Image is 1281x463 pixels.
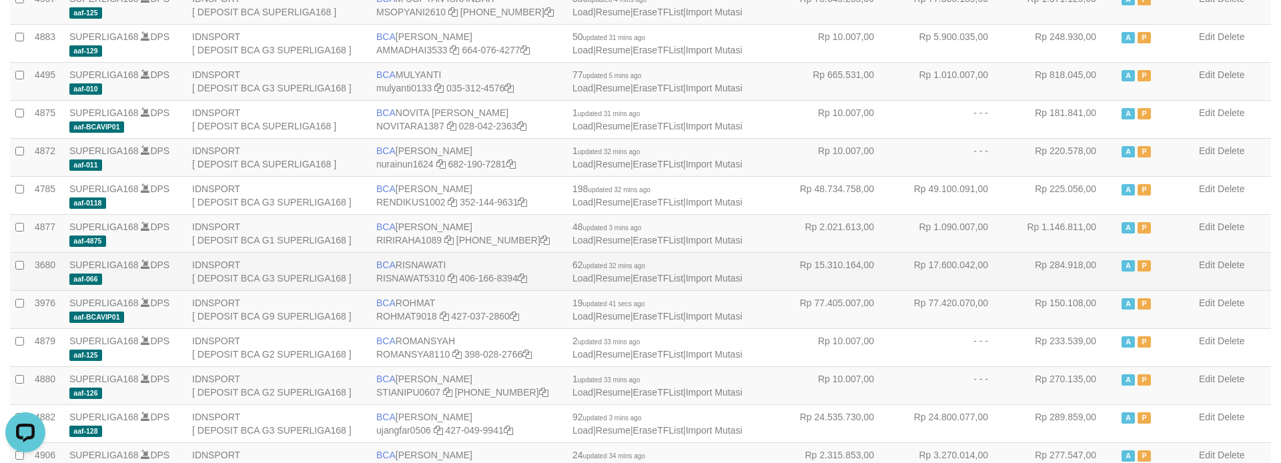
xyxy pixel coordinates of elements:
td: Rp 818.045,00 [1008,62,1116,100]
td: 4495 [29,62,64,100]
span: Paused [1138,108,1151,119]
a: Edit [1199,183,1215,194]
span: 50 [572,31,645,42]
span: BCA [376,374,396,384]
span: 1 [572,107,640,118]
td: Rp 15.310.164,00 [780,252,894,290]
a: Delete [1218,374,1244,384]
a: SUPERLIGA168 [69,260,139,270]
td: IDNSPORT [ DEPOSIT BCA G1 SUPERLIGA168 ] [187,214,371,252]
a: ROHMAT9018 [376,311,437,322]
td: [PERSON_NAME] 352-144-9631 [371,176,567,214]
span: aaf-BCAVIP01 [69,121,124,133]
a: SUPERLIGA168 [69,450,139,460]
a: NOVITARA1387 [376,121,444,131]
a: Resume [596,235,630,246]
a: Delete [1218,145,1244,156]
td: Rp 1.146.811,00 [1008,214,1116,252]
span: Active [1122,260,1135,272]
a: Delete [1218,260,1244,270]
td: IDNSPORT [ DEPOSIT BCA G9 SUPERLIGA168 ] [187,290,371,328]
td: Rp 1.010.007,00 [894,62,1008,100]
a: Copy ROHMAT9018 to clipboard [440,311,449,322]
span: 24 [572,450,645,460]
td: 4880 [29,366,64,404]
a: SUPERLIGA168 [69,298,139,308]
span: Active [1122,184,1135,195]
a: nurainun1624 [376,159,434,169]
a: Import Mutasi [686,425,743,436]
td: [PERSON_NAME] 427-049-9941 [371,404,567,442]
span: aaf-BCAVIP01 [69,312,124,323]
a: SUPERLIGA168 [69,183,139,194]
td: RISNAWATI 406-166-8394 [371,252,567,290]
a: Copy 3980282766 to clipboard [522,349,532,360]
td: ROHMAT 427-037-2860 [371,290,567,328]
span: Paused [1138,450,1151,462]
td: 3680 [29,252,64,290]
td: 4785 [29,176,64,214]
td: Rp 10.007,00 [780,366,894,404]
a: Copy AMMADHAI3533 to clipboard [450,45,459,55]
td: IDNSPORT [ DEPOSIT BCA G3 SUPERLIGA168 ] [187,252,371,290]
span: Active [1122,222,1135,234]
td: Rp 77.405.007,00 [780,290,894,328]
td: - - - [894,138,1008,176]
span: | | | [572,298,743,322]
td: Rp 1.090.007,00 [894,214,1008,252]
a: Edit [1199,107,1215,118]
td: IDNSPORT [ DEPOSIT BCA G2 SUPERLIGA168 ] [187,366,371,404]
a: Copy NOVITARA1387 to clipboard [447,121,456,131]
a: Import Mutasi [686,159,743,169]
span: 198 [572,183,651,194]
span: BCA [376,107,396,118]
td: DPS [64,366,187,404]
a: RISNAWAT5310 [376,273,445,284]
a: EraseTFList [633,197,683,207]
td: - - - [894,100,1008,138]
a: Copy 6821907281 to clipboard [506,159,516,169]
span: | | | [572,183,743,207]
a: Delete [1218,298,1244,308]
span: Active [1122,108,1135,119]
a: Import Mutasi [686,7,743,17]
span: aaf-125 [69,350,102,361]
span: BCA [376,260,396,270]
a: Delete [1218,31,1244,42]
a: Load [572,83,593,93]
a: Load [572,121,593,131]
td: IDNSPORT [ DEPOSIT BCA G3 SUPERLIGA168 ] [187,176,371,214]
a: Delete [1218,221,1244,232]
span: BCA [376,221,396,232]
span: BCA [376,183,396,194]
a: EraseTFList [633,273,683,284]
a: Edit [1199,336,1215,346]
a: Resume [596,197,630,207]
span: Active [1122,412,1135,424]
a: Import Mutasi [686,311,743,322]
td: DPS [64,62,187,100]
a: Import Mutasi [686,45,743,55]
a: Copy 4270499941 to clipboard [504,425,513,436]
td: Rp 48.734.758,00 [780,176,894,214]
a: Import Mutasi [686,235,743,246]
a: Copy 4062281611 to clipboard [540,235,550,246]
a: Resume [596,159,630,169]
span: | | | [572,31,743,55]
a: Delete [1218,450,1244,460]
span: updated 3 mins ago [583,224,642,232]
a: Resume [596,121,630,131]
span: aaf-4875 [69,236,106,247]
a: Edit [1199,145,1215,156]
a: Load [572,7,593,17]
a: Copy ujangfar0506 to clipboard [434,425,443,436]
a: Copy 4062280194 to clipboard [539,387,548,398]
td: Rp 233.539,00 [1008,328,1116,366]
a: Delete [1218,69,1244,80]
span: 77 [572,69,641,80]
a: ROMANSYA8110 [376,349,450,360]
td: 4883 [29,24,64,62]
a: Load [572,235,593,246]
a: Import Mutasi [686,273,743,284]
span: Paused [1138,374,1151,386]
